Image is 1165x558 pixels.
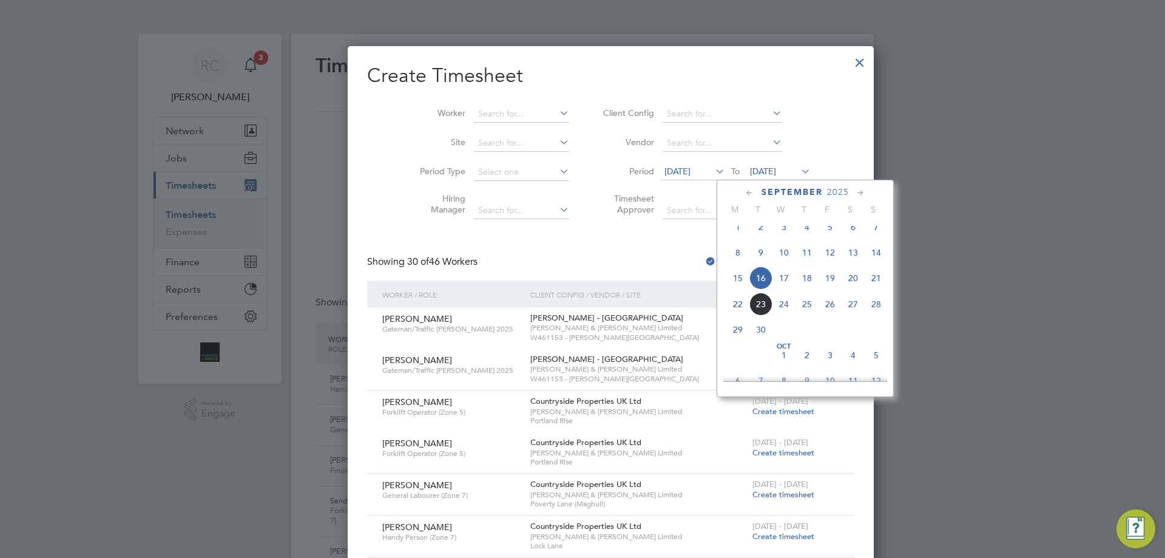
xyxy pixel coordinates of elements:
[819,344,842,367] span: 3
[761,187,823,197] span: September
[726,318,749,341] span: 29
[842,293,865,316] span: 27
[704,256,828,268] label: Hide created timesheets
[865,241,888,264] span: 14
[411,137,465,148] label: Site
[726,216,749,239] span: 1
[749,318,772,341] span: 30
[530,532,746,542] span: [PERSON_NAME] & [PERSON_NAME] Limited
[599,166,654,177] label: Period
[749,293,772,316] span: 23
[530,521,641,531] span: Countryside Properties UK Ltd
[663,202,782,219] input: Search for...
[411,193,465,215] label: Hiring Manager
[795,267,819,290] span: 18
[752,479,808,489] span: [DATE] - [DATE]
[407,256,478,268] span: 46 Workers
[382,532,521,542] span: Handy Person (Zone 7)
[752,489,814,500] span: Create timesheet
[599,193,654,215] label: Timesheet Approver
[769,204,792,215] span: W
[827,187,849,197] span: 2025
[382,366,521,375] span: Gateman/Traffic [PERSON_NAME] 2025
[530,333,746,342] span: W461153 - [PERSON_NAME][GEOGRAPHIC_DATA]
[752,521,808,531] span: [DATE] - [DATE]
[749,267,772,290] span: 16
[795,344,819,367] span: 2
[842,369,865,392] span: 11
[530,416,746,426] span: Portland Rise
[382,438,452,449] span: [PERSON_NAME]
[382,355,452,366] span: [PERSON_NAME]
[726,369,749,392] span: 6
[382,313,452,324] span: [PERSON_NAME]
[663,135,782,152] input: Search for...
[752,447,814,458] span: Create timesheet
[772,369,795,392] span: 8
[865,344,888,367] span: 5
[726,267,749,290] span: 15
[474,164,569,181] input: Select one
[726,293,749,316] span: 22
[530,374,746,384] span: W461153 - [PERSON_NAME][GEOGRAPHIC_DATA]
[750,166,776,177] span: [DATE]
[819,216,842,239] span: 5
[382,396,452,407] span: [PERSON_NAME]
[527,281,749,308] div: Client Config / Vendor / Site
[663,106,782,123] input: Search for...
[728,163,743,179] span: To
[749,369,772,392] span: 7
[752,531,814,542] span: Create timesheet
[382,491,521,500] span: General Labourer (Zone 7)
[862,204,885,215] span: S
[772,293,795,316] span: 24
[382,480,452,491] span: [PERSON_NAME]
[1116,509,1155,548] button: Engage Resource Center
[752,396,808,406] span: [DATE] - [DATE]
[530,396,641,406] span: Countryside Properties UK Ltd
[795,369,819,392] span: 9
[411,166,465,177] label: Period Type
[865,369,888,392] span: 12
[795,216,819,239] span: 4
[530,479,641,489] span: Countryside Properties UK Ltd
[474,202,569,219] input: Search for...
[842,344,865,367] span: 4
[530,448,746,458] span: [PERSON_NAME] & [PERSON_NAME] Limited
[815,204,839,215] span: F
[530,323,746,333] span: [PERSON_NAME] & [PERSON_NAME] Limited
[842,241,865,264] span: 13
[819,267,842,290] span: 19
[382,522,452,532] span: [PERSON_NAME]
[772,241,795,264] span: 10
[599,107,654,118] label: Client Config
[474,135,569,152] input: Search for...
[367,256,480,268] div: Showing
[530,437,641,447] span: Countryside Properties UK Ltd
[772,216,795,239] span: 3
[865,293,888,316] span: 28
[474,106,569,123] input: Search for...
[530,499,746,509] span: Poverty Lane (Maghull)
[746,204,769,215] span: T
[530,313,683,323] span: [PERSON_NAME] - [GEOGRAPHIC_DATA]
[530,541,746,551] span: Lock Lane
[839,204,862,215] span: S
[379,281,527,308] div: Worker / Role
[407,256,429,268] span: 30 of
[726,241,749,264] span: 8
[749,216,772,239] span: 2
[530,364,746,374] span: [PERSON_NAME] & [PERSON_NAME] Limited
[530,407,746,417] span: [PERSON_NAME] & [PERSON_NAME] Limited
[749,241,772,264] span: 9
[664,166,691,177] span: [DATE]
[382,449,521,458] span: Forklift Operator (Zone 5)
[842,267,865,290] span: 20
[795,293,819,316] span: 25
[530,354,683,364] span: [PERSON_NAME] - [GEOGRAPHIC_DATA]
[723,204,746,215] span: M
[752,406,814,417] span: Create timesheet
[530,457,746,467] span: Portland Rise
[792,204,815,215] span: T
[367,63,854,89] h2: Create Timesheet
